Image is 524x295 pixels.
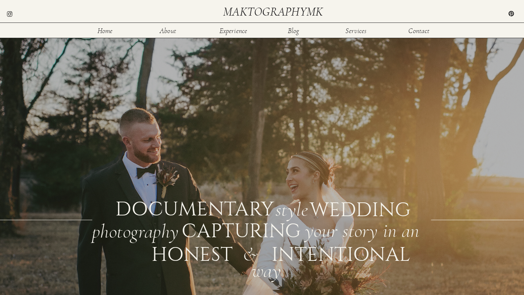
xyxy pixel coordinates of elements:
[271,245,324,261] div: intentional
[92,222,180,239] div: photography
[275,200,307,216] div: style
[243,245,265,262] div: &
[305,221,430,238] div: your story in an
[282,27,305,33] a: Blog
[156,27,180,33] a: About
[344,27,368,33] a: Services
[407,27,431,33] a: Contact
[115,199,271,217] div: documentary
[182,221,267,238] div: CAPTURING
[219,27,248,33] a: Experience
[93,27,117,33] a: Home
[223,6,326,18] a: maktographymk
[251,261,287,278] div: way
[310,200,409,216] div: WEDDING
[151,245,204,261] div: honest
